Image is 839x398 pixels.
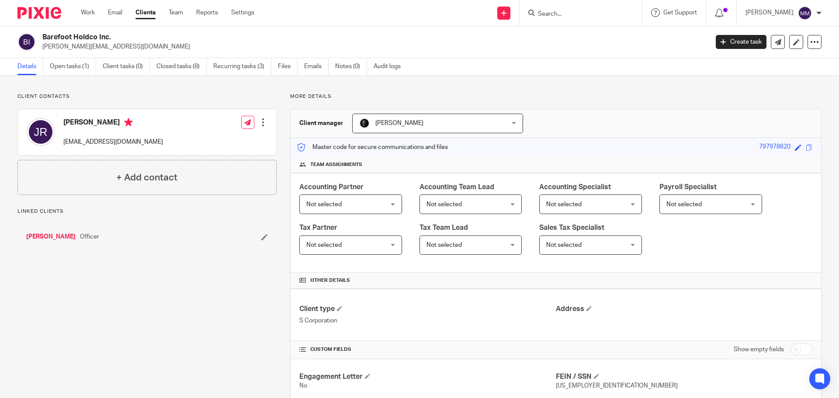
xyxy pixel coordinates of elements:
p: [PERSON_NAME][EMAIL_ADDRESS][DOMAIN_NAME] [42,42,703,51]
span: Team assignments [310,161,362,168]
span: Other details [310,277,350,284]
span: Tax Team Lead [419,224,468,231]
span: Not selected [426,242,462,248]
span: Accounting Team Lead [419,183,494,190]
span: Get Support [663,10,697,16]
a: Clients [135,8,156,17]
p: [PERSON_NAME] [745,8,794,17]
p: Master code for secure communications and files [297,143,448,152]
a: Details [17,58,43,75]
span: Not selected [546,242,582,248]
img: svg%3E [27,118,55,146]
span: Sales Tax Specialist [539,224,604,231]
a: [PERSON_NAME] [26,232,76,241]
a: Notes (0) [335,58,367,75]
span: Not selected [306,201,342,208]
a: Files [278,58,298,75]
a: Audit logs [374,58,407,75]
label: Show empty fields [734,345,784,354]
h4: Client type [299,305,556,314]
h4: Engagement Letter [299,372,556,381]
a: Reports [196,8,218,17]
a: Settings [231,8,254,17]
h4: + Add contact [116,171,177,184]
a: Closed tasks (8) [156,58,207,75]
span: Not selected [306,242,342,248]
a: Emails [304,58,329,75]
input: Search [537,10,616,18]
p: S Corporation [299,316,556,325]
span: Not selected [546,201,582,208]
span: Not selected [666,201,702,208]
h3: Client manager [299,119,343,128]
i: Primary [124,118,133,127]
span: [PERSON_NAME] [375,120,423,126]
h2: Barefoot Holdco Inc. [42,33,571,42]
h4: FEIN / SSN [556,372,812,381]
span: Tax Partner [299,224,337,231]
img: Pixie [17,7,61,19]
span: Officer [80,232,99,241]
p: More details [290,93,822,100]
span: No [299,383,307,389]
a: Team [169,8,183,17]
span: Not selected [426,201,462,208]
p: Linked clients [17,208,277,215]
span: [US_EMPLOYER_IDENTIFICATION_NUMBER] [556,383,678,389]
img: svg%3E [17,33,36,51]
a: Open tasks (1) [50,58,96,75]
h4: [PERSON_NAME] [63,118,163,129]
img: svg%3E [798,6,812,20]
span: Accounting Partner [299,183,364,190]
h4: CUSTOM FIELDS [299,346,556,353]
a: Recurring tasks (3) [213,58,271,75]
img: Chris.jpg [359,118,370,128]
span: Payroll Specialist [659,183,717,190]
p: [EMAIL_ADDRESS][DOMAIN_NAME] [63,138,163,146]
a: Client tasks (0) [103,58,150,75]
a: Create task [716,35,766,49]
p: Client contacts [17,93,277,100]
a: Work [81,8,95,17]
div: 797978620 [759,142,790,152]
a: Email [108,8,122,17]
span: Accounting Specialist [539,183,611,190]
h4: Address [556,305,812,314]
